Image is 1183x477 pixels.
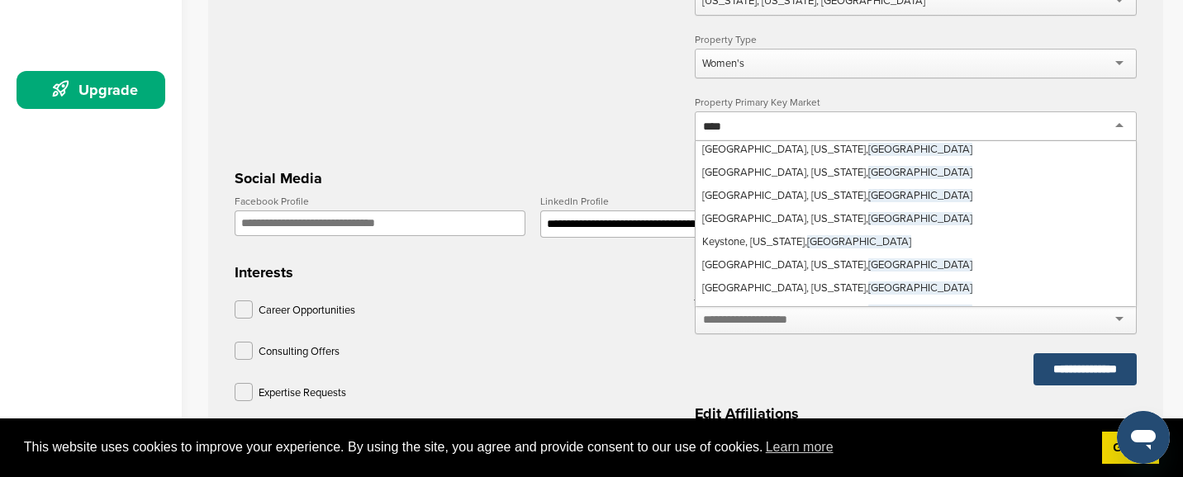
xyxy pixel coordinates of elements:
span: [GEOGRAPHIC_DATA] [868,258,972,272]
div: [GEOGRAPHIC_DATA], [US_STATE], [696,207,1136,230]
h3: Social Media [235,167,1137,190]
span: [GEOGRAPHIC_DATA] [868,166,972,179]
span: [GEOGRAPHIC_DATA] [868,143,972,156]
label: Property Primary Key Market [695,97,1137,107]
label: LinkedIn Profile [540,196,831,206]
label: Property Type [695,35,1137,45]
div: [GEOGRAPHIC_DATA], [US_STATE], [696,253,1136,276]
h3: Edit Affiliations [695,402,1137,425]
label: Facebook Profile [235,196,525,206]
h3: Interests [235,261,677,284]
p: Consulting Offers [259,342,340,362]
div: [GEOGRAPHIC_DATA], [US_STATE], [696,276,1136,300]
a: learn more about cookies [763,435,836,460]
div: Keystone, [US_STATE], [696,230,1136,253]
iframe: Button to launch messaging window [1117,411,1170,464]
span: This website uses cookies to improve your experience. By using the site, you agree and provide co... [24,435,1089,460]
div: Women's [702,56,744,71]
a: dismiss cookie message [1102,432,1159,465]
span: [GEOGRAPHIC_DATA] [868,212,972,225]
span: [GEOGRAPHIC_DATA] [868,281,972,295]
span: [GEOGRAPHIC_DATA] [807,235,911,248]
div: [GEOGRAPHIC_DATA], [US_STATE], [696,184,1136,207]
p: Career Opportunities [259,300,355,321]
div: [GEOGRAPHIC_DATA], [US_STATE], [696,300,1136,323]
div: [GEOGRAPHIC_DATA], [US_STATE], [696,138,1136,161]
div: [GEOGRAPHIC_DATA], [US_STATE], [696,161,1136,184]
p: Expertise Requests [259,383,346,404]
div: Upgrade [25,75,165,105]
a: Upgrade [17,71,165,109]
span: [GEOGRAPHIC_DATA] [868,305,972,318]
span: [GEOGRAPHIC_DATA] [868,189,972,202]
